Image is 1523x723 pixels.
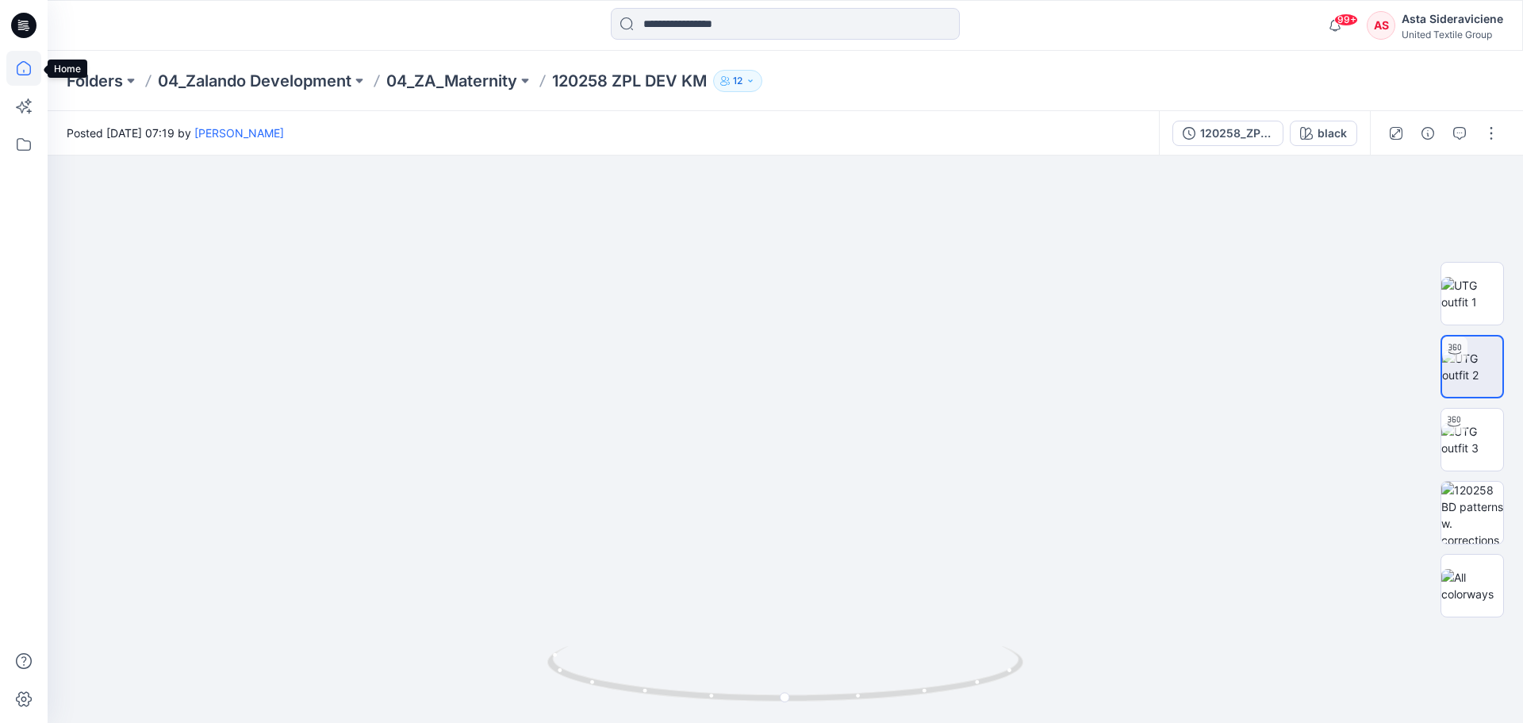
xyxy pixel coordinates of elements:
button: Details [1415,121,1441,146]
div: black [1318,125,1347,142]
div: AS [1367,11,1395,40]
a: Folders [67,70,123,92]
img: 120258 BD patterns w. corrections [1441,482,1503,544]
div: Asta Sideraviciene [1402,10,1503,29]
button: black [1290,121,1357,146]
button: 12 [713,70,762,92]
a: 04_ZA_Maternity [386,70,517,92]
img: UTG outfit 1 [1441,277,1503,310]
img: eyJhbGciOiJIUzI1NiIsImtpZCI6IjAiLCJzbHQiOiJzZXMiLCJ0eXAiOiJKV1QifQ.eyJkYXRhIjp7InR5cGUiOiJzdG9yYW... [182,20,1389,723]
div: 120258_ZPL_2DEV_BD_AT w. BD corrections [1200,125,1273,142]
span: Posted [DATE] 07:19 by [67,125,284,141]
p: 12 [733,72,742,90]
button: 120258_ZPL_2DEV_BD_AT w. BD corrections [1172,121,1283,146]
img: All colorways [1441,569,1503,602]
img: UTG outfit 3 [1441,423,1503,456]
div: United Textile Group [1402,29,1503,40]
a: 04_Zalando Development [158,70,351,92]
img: UTG outfit 2 [1442,350,1502,383]
span: 99+ [1334,13,1358,26]
p: 120258 ZPL DEV KM [552,70,707,92]
a: [PERSON_NAME] [194,126,284,140]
